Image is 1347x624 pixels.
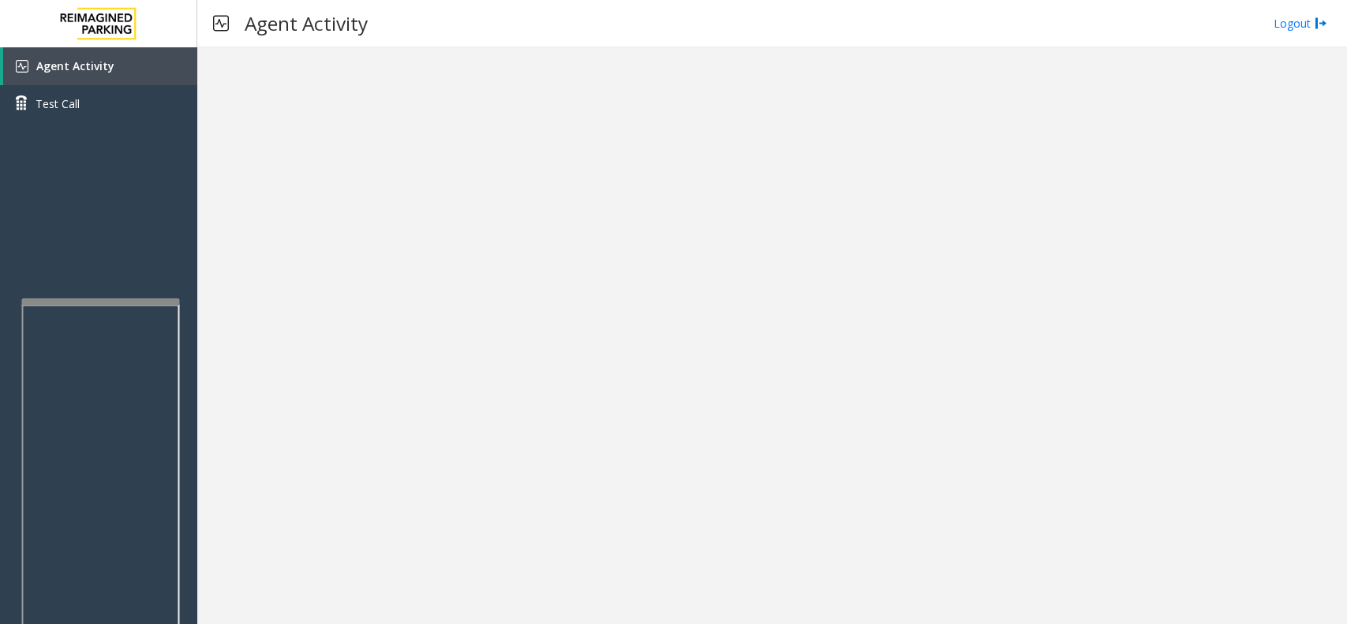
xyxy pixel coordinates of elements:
[36,58,114,73] span: Agent Activity
[213,4,229,43] img: pageIcon
[1274,15,1327,32] a: Logout
[237,4,376,43] h3: Agent Activity
[16,60,28,73] img: 'icon'
[36,95,80,112] span: Test Call
[1315,15,1327,32] img: logout
[3,47,197,85] a: Agent Activity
